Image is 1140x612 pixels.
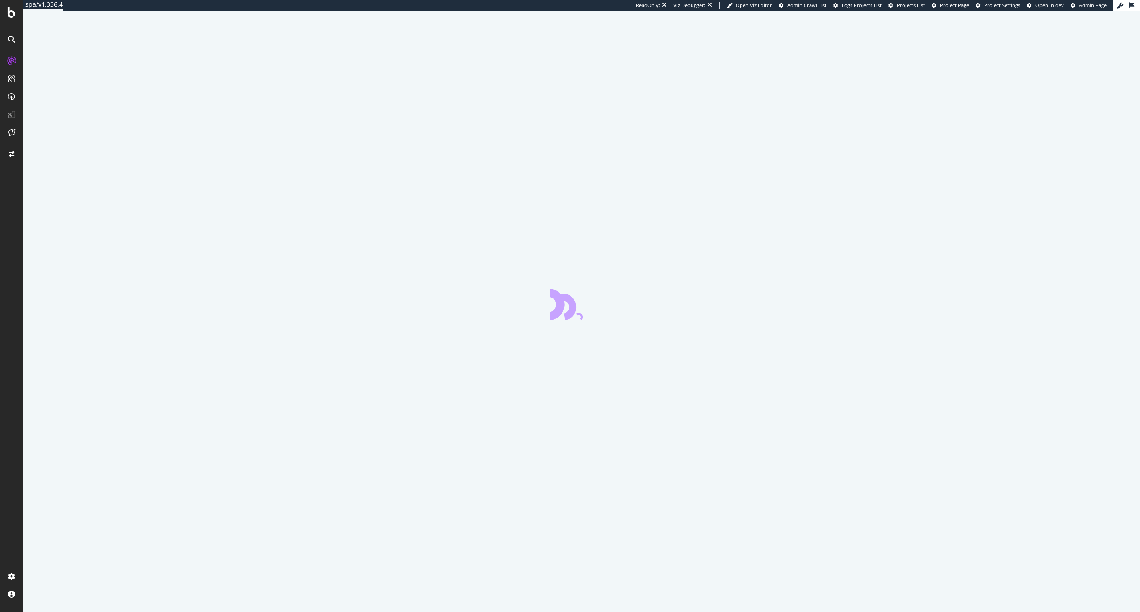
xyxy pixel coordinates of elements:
[736,2,772,8] span: Open Viz Editor
[727,2,772,9] a: Open Viz Editor
[1071,2,1107,9] a: Admin Page
[897,2,925,8] span: Projects List
[1035,2,1064,8] span: Open in dev
[1027,2,1064,9] a: Open in dev
[976,2,1020,9] a: Project Settings
[842,2,882,8] span: Logs Projects List
[550,288,614,320] div: animation
[673,2,705,9] div: Viz Debugger:
[779,2,826,9] a: Admin Crawl List
[636,2,660,9] div: ReadOnly:
[932,2,969,9] a: Project Page
[833,2,882,9] a: Logs Projects List
[787,2,826,8] span: Admin Crawl List
[888,2,925,9] a: Projects List
[984,2,1020,8] span: Project Settings
[1079,2,1107,8] span: Admin Page
[940,2,969,8] span: Project Page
